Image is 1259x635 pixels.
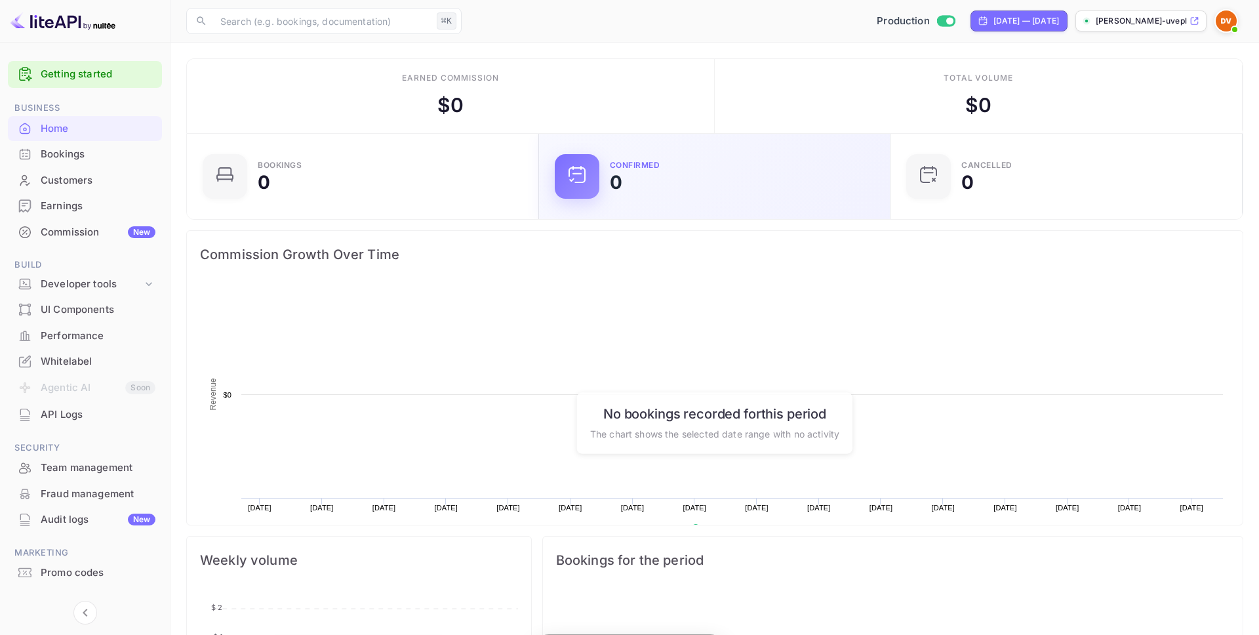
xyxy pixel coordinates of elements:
a: CommissionNew [8,220,162,244]
text: [DATE] [1056,504,1079,512]
div: New [128,514,155,525]
h6: No bookings recorded for this period [590,405,839,421]
text: [DATE] [559,504,582,512]
a: Home [8,116,162,140]
a: Getting started [41,67,155,82]
div: Team management [41,461,155,476]
text: [DATE] [1180,504,1203,512]
input: Search (e.g. bookings, documentation) [212,8,431,34]
div: API Logs [8,402,162,428]
div: 0 [258,173,270,192]
div: Switch to Sandbox mode [871,14,960,29]
div: Confirmed [610,161,660,169]
div: Performance [8,323,162,349]
a: Customers [8,168,162,192]
text: [DATE] [434,504,458,512]
div: Fraud management [8,481,162,507]
div: Home [8,116,162,142]
div: Audit logsNew [8,507,162,533]
div: Earnings [41,199,155,214]
text: [DATE] [993,504,1017,512]
div: Bookings [8,142,162,167]
text: [DATE] [807,504,831,512]
span: Security [8,441,162,455]
span: Weekly volume [200,550,518,571]
a: Earnings [8,194,162,218]
div: Team management [8,455,162,481]
div: Earned commission [402,72,499,84]
a: Fraud management [8,481,162,506]
text: [DATE] [310,504,334,512]
div: New [128,226,155,238]
div: Earnings [8,194,162,219]
text: $0 [223,391,231,399]
text: [DATE] [869,504,893,512]
div: Whitelabel [8,349,162,375]
text: [DATE] [372,504,396,512]
span: Marketing [8,546,162,560]
text: Revenue [704,524,738,533]
div: Developer tools [41,277,142,292]
text: [DATE] [621,504,645,512]
span: Build [8,258,162,272]
div: Developer tools [8,273,162,296]
img: LiteAPI logo [10,10,115,31]
div: Total volume [944,72,1014,84]
div: $ 0 [437,91,464,120]
p: The chart shows the selected date range with no activity [590,426,839,440]
div: Getting started [8,61,162,88]
div: Customers [41,173,155,188]
div: Commission [41,225,155,240]
div: Whitelabel [41,354,155,369]
text: [DATE] [248,504,271,512]
div: Promo codes [8,560,162,586]
div: CANCELLED [961,161,1012,169]
div: Performance [41,329,155,344]
a: Performance [8,323,162,348]
a: Promo codes [8,560,162,584]
div: ⌘K [437,12,456,30]
img: Dennis Vichikov [1216,10,1237,31]
div: 0 [961,173,974,192]
span: Business [8,101,162,115]
div: [DATE] — [DATE] [993,15,1059,27]
div: CommissionNew [8,220,162,245]
button: Collapse navigation [73,601,97,625]
div: API Logs [41,407,155,422]
text: [DATE] [683,504,706,512]
div: Promo codes [41,565,155,581]
span: Production [877,14,930,29]
tspan: $ 2 [211,603,222,612]
span: Bookings for the period [556,550,1229,571]
div: Bookings [41,147,155,162]
a: API Logs [8,402,162,426]
text: [DATE] [1118,504,1142,512]
a: Team management [8,455,162,480]
a: UI Components [8,297,162,321]
p: [PERSON_NAME]-uvepl.... [1096,15,1187,27]
div: 0 [610,173,622,192]
span: Commission Growth Over Time [200,244,1229,265]
div: UI Components [8,297,162,323]
div: Fraud management [41,487,155,502]
text: [DATE] [931,504,955,512]
text: [DATE] [496,504,520,512]
div: $ 0 [965,91,991,120]
a: Audit logsNew [8,507,162,531]
div: Home [41,121,155,136]
div: Customers [8,168,162,194]
a: Bookings [8,142,162,166]
text: Revenue [209,378,218,410]
div: Audit logs [41,512,155,527]
div: Bookings [258,161,302,169]
a: Whitelabel [8,349,162,373]
text: [DATE] [745,504,769,512]
div: UI Components [41,302,155,317]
